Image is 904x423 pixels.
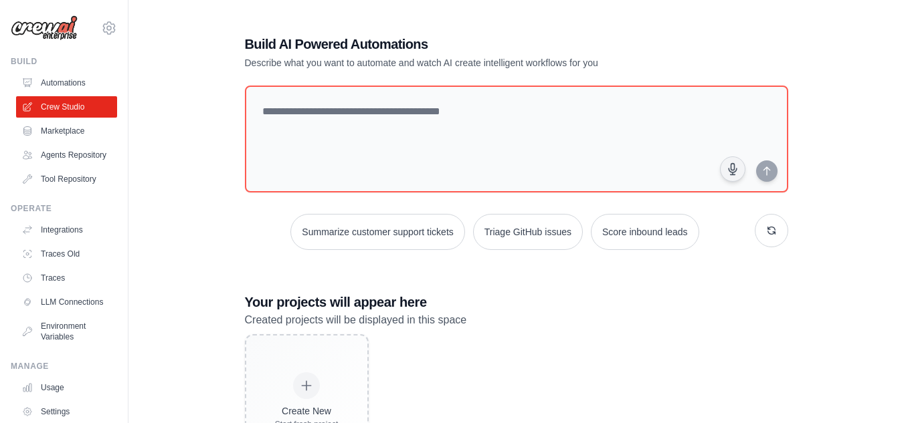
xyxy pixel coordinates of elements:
[720,156,745,182] button: Click to speak your automation idea
[16,144,117,166] a: Agents Repository
[755,214,788,247] button: Get new suggestions
[11,361,117,372] div: Manage
[16,267,117,289] a: Traces
[11,56,117,67] div: Build
[11,203,117,214] div: Operate
[16,377,117,398] a: Usage
[245,293,788,311] h3: Your projects will appear here
[16,96,117,118] a: Crew Studio
[245,311,788,329] p: Created projects will be displayed in this space
[16,219,117,241] a: Integrations
[16,243,117,265] a: Traces Old
[16,72,117,94] a: Automations
[245,35,695,53] h1: Build AI Powered Automations
[290,214,464,250] button: Summarize customer support tickets
[11,15,78,41] img: Logo
[245,56,695,69] p: Describe what you want to automate and watch AI create intelligent workflows for you
[16,168,117,190] a: Tool Repository
[16,291,117,313] a: LLM Connections
[16,315,117,347] a: Environment Variables
[16,120,117,142] a: Marketplace
[591,214,699,250] button: Score inbound leads
[16,401,117,422] a: Settings
[473,214,583,250] button: Triage GitHub issues
[275,404,339,418] div: Create New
